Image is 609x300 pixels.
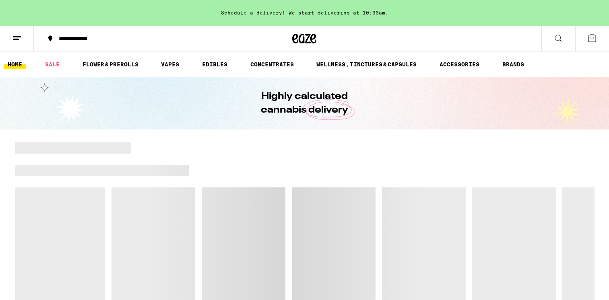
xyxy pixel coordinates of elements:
a: BRANDS [498,60,528,69]
a: WELLNESS, TINCTURES & CAPSULES [312,60,421,69]
a: VAPES [157,60,183,69]
a: CONCENTRATES [246,60,298,69]
a: FLOWER & PREROLLS [78,60,142,69]
h1: Highly calculated cannabis delivery [238,90,371,117]
a: EDIBLES [198,60,231,69]
a: HOME [4,60,26,69]
a: SALE [41,60,64,69]
a: ACCESSORIES [436,60,483,69]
